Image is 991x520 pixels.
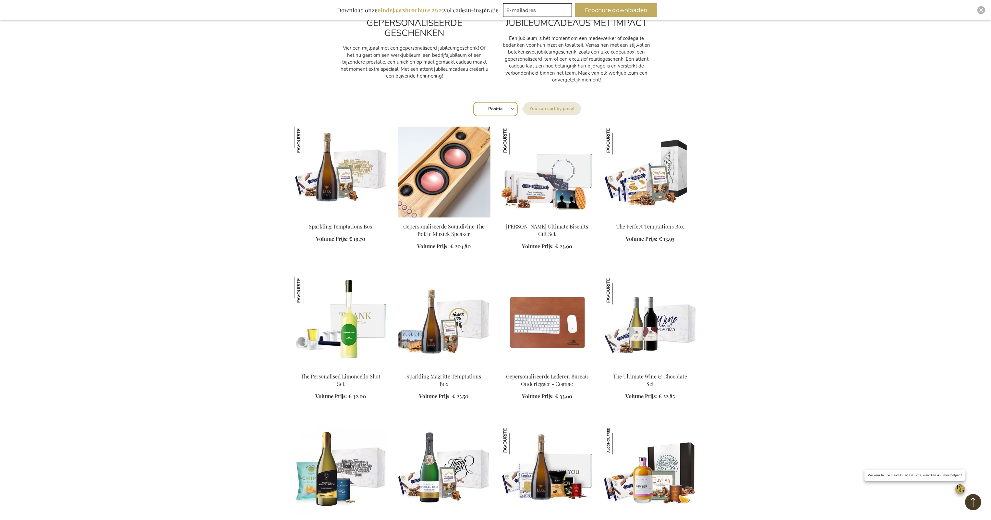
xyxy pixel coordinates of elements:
img: Jules Destrooper Ultimate Biscuits Gift Set [501,127,529,155]
a: Personalised Soundivine The Bottle Music Speaker [398,215,490,221]
img: Sparkling Margritte Temptations Box [398,277,490,367]
a: Sparkling Margritte Temptations Box [398,365,490,371]
span: € 23,90 [555,243,572,250]
img: The Ultimate Wine & Chocolate Set [604,277,632,304]
span: € 25,50 [453,393,469,400]
img: The Pure White Chardonnay Apéro Box [295,427,387,517]
img: The Personalised Limoncello Shot Set [295,277,387,367]
img: The Office Party Box [501,427,529,454]
img: Champagne Temptations Box [398,427,490,517]
b: eindejaarsbrochure 2025 [378,6,444,14]
button: Brochure downloaden [575,3,657,17]
a: Volume Prijs: € 25,50 [419,393,469,400]
img: Sparkling Temptations Bpx [295,127,387,217]
img: Close [979,8,983,12]
span: € 33,60 [555,393,572,400]
span: Volume Prijs: [626,235,658,242]
label: Sorteer op [523,102,581,115]
div: Close [977,6,985,14]
span: Volume Prijs: [522,243,554,250]
img: The Perfect Temptations Box [604,127,632,155]
span: Volume Prijs: [316,393,347,400]
span: Volume Prijs: [522,393,554,400]
span: € 22,85 [659,393,675,400]
a: Gepersonaliseerde Lederen Bureau Onderlegger - Cognac [506,373,588,387]
a: Volume Prijs: € 13,95 [626,235,675,243]
a: Jules Destrooper Ultimate Biscuits Gift Set Jules Destrooper Ultimate Biscuits Gift Set [501,215,594,221]
a: Sparkling Temptations Bpx Sparkling Temptations Box [295,215,387,221]
p: Vier een mijlpaal met een gepersonaliseerd jubileumgeschenk! Of het nu gaat om een werkjubileum, ... [340,45,489,80]
span: € 13,95 [659,235,675,242]
span: Volume Prijs: [419,393,451,400]
a: Sparkling Magritte Temptations Box [407,373,481,387]
a: Sparkling Temptations Box [309,223,373,230]
img: Gimber Sweet & Chocolate Gift Set [604,427,632,454]
img: Personalised Leather Desk Pad - Cognac [501,277,594,367]
a: Volume Prijs: € 19,70 [316,235,366,243]
img: The Office Party Box [501,427,594,517]
form: marketing offers and promotions [503,3,574,19]
a: The Perfect Temptations Box The Perfect Temptations Box [604,215,697,221]
a: Volume Prijs: € 23,90 [522,243,572,250]
a: Volume Prijs: € 22,85 [626,393,675,400]
a: Volume Prijs: € 32,00 [316,393,366,400]
img: The Perfect Temptations Box [604,127,697,217]
h2: GEPERSONALISEERDE GESCHENKEN [340,18,489,38]
span: € 32,00 [349,393,366,400]
a: The Personalised Limoncello Shot Set [301,373,381,387]
a: The Ultimate Wine & Chocolate Set [613,373,687,387]
a: The Perfect Temptations Box [617,223,684,230]
h2: JUBILEUMCADEAUS MÉT IMPACT [502,18,651,28]
a: Volume Prijs: € 33,60 [522,393,572,400]
a: Beer Apéro Gift Box The Ultimate Wine & Chocolate Set [604,365,697,371]
a: [PERSON_NAME] Ultimate Biscuits Gift Set [506,223,588,237]
span: Volume Prijs: [626,393,658,400]
img: The Personalised Limoncello Shot Set [295,277,322,304]
img: Gepersonaliseerde Soundivine The Bottle Muziek Speaker [398,127,490,217]
img: Gimber Sweet & Chocolate Gift Set [604,427,697,517]
img: Jules Destrooper Ultimate Biscuits Gift Set [501,127,594,217]
p: Een jubileum is hét moment om een medewerker of collega te bedanken voor hun inzet en loyaliteit.... [502,35,651,84]
span: € 19,70 [349,235,366,242]
a: Personalised Leather Desk Pad - Cognac [501,365,594,371]
div: Download onze vol cadeau-inspiratie [334,3,502,17]
a: The Personalised Limoncello Shot Set The Personalised Limoncello Shot Set [295,365,387,371]
input: E-mailadres [503,3,572,17]
span: Volume Prijs: [316,235,348,242]
img: Beer Apéro Gift Box [604,277,697,367]
img: Sparkling Temptations Box [295,127,322,155]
